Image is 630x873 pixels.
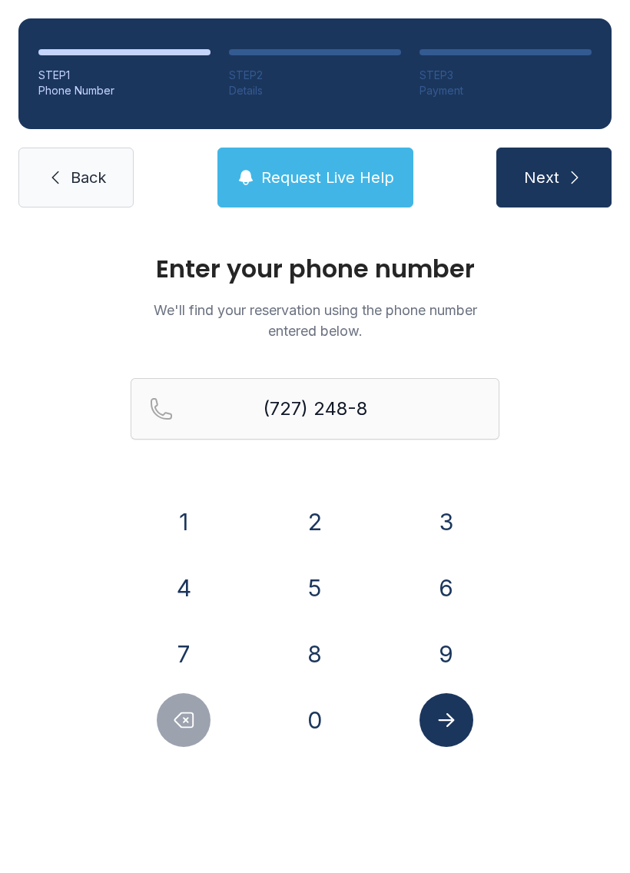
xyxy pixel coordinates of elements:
button: Submit lookup form [419,693,473,747]
button: 3 [419,495,473,549]
button: 5 [288,561,342,615]
button: 8 [288,627,342,681]
h1: Enter your phone number [131,257,499,281]
span: Back [71,167,106,188]
input: Reservation phone number [131,378,499,440]
button: 0 [288,693,342,747]
div: Details [229,83,401,98]
button: 9 [419,627,473,681]
span: Next [524,167,559,188]
div: Payment [419,83,592,98]
button: 6 [419,561,473,615]
button: 2 [288,495,342,549]
p: We'll find your reservation using the phone number entered below. [131,300,499,341]
span: Request Live Help [261,167,394,188]
button: 4 [157,561,211,615]
button: 7 [157,627,211,681]
div: STEP 1 [38,68,211,83]
button: Delete number [157,693,211,747]
div: Phone Number [38,83,211,98]
div: STEP 2 [229,68,401,83]
div: STEP 3 [419,68,592,83]
button: 1 [157,495,211,549]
